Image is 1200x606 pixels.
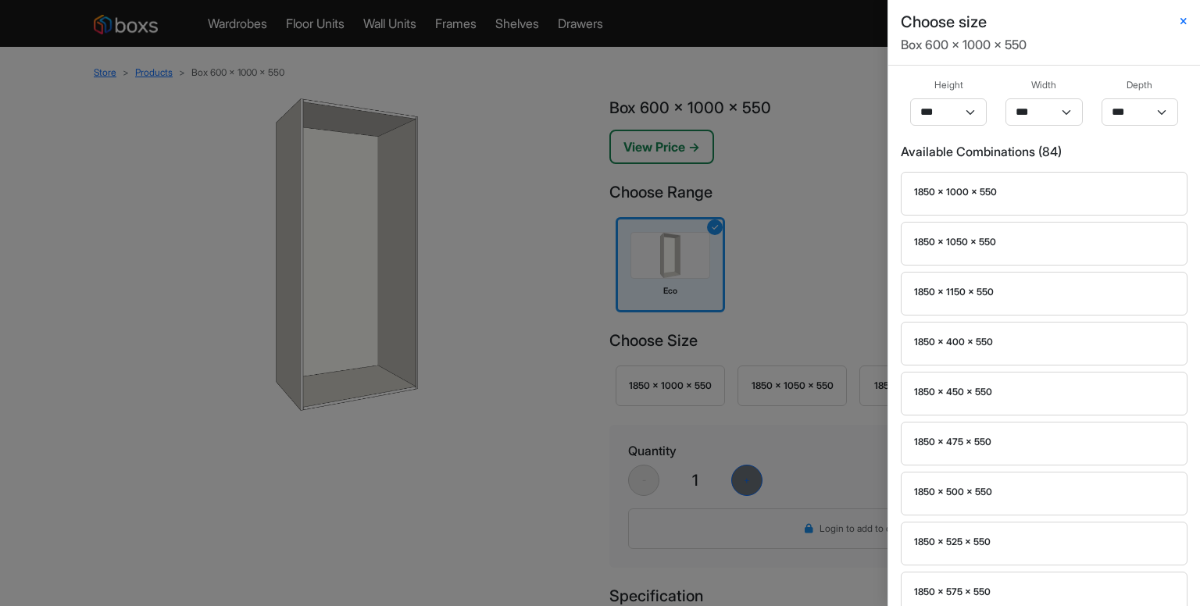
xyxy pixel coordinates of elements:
div: 1850 x 525 x 550 [914,535,1174,549]
div: 1850 x 1150 x 550 [914,285,1174,299]
div: 1850 x 500 x 550 [914,485,1174,499]
span: Width [1031,78,1056,92]
div: 1850 x 1050 x 550 [914,235,1174,249]
h6: Box 600 x 1000 x 550 [901,37,1187,52]
div: 1850 x 1000 x 550 [914,185,1174,199]
span: Depth [1127,78,1152,92]
div: 1850 x 475 x 550 [914,435,1174,449]
div: 1850 x 450 x 550 [914,385,1174,399]
div: 1850 x 575 x 550 [914,585,1174,599]
div: 1850 x 400 x 550 [914,335,1174,349]
h5: Choose size [901,12,987,31]
h6: Available Combinations ( 84 ) [901,144,1187,159]
span: Height [934,78,963,92]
